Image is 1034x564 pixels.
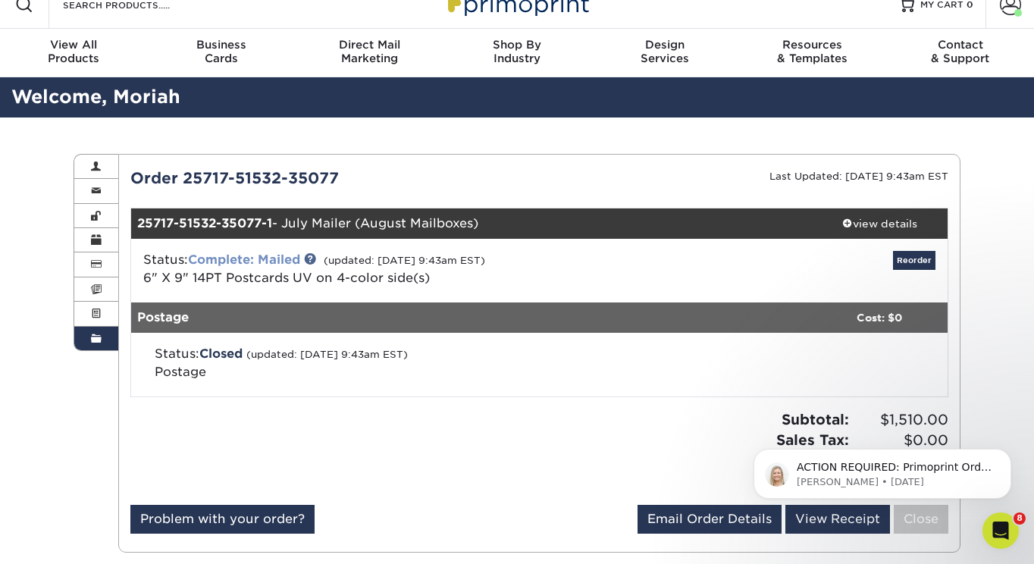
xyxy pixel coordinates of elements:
p: ACTION REQUIRED: Primoprint Order 25717-51532-35077 Hello, Below is the final postage/shipping am... [66,107,262,122]
a: view details [811,208,948,239]
a: BusinessCards [148,29,296,77]
a: Complete: Mailed [188,252,300,267]
div: Cards [148,38,296,65]
a: Problem with your order? [130,505,315,534]
div: message notification from Natalie, 3w ago. ACTION REQUIRED: Primoprint Order 25717-51532-35077 He... [23,96,280,146]
a: Contact& Support [886,29,1034,77]
a: Shop ByIndustry [443,29,591,77]
img: Profile image for Natalie [34,109,58,133]
p: Message from Natalie, sent 3w ago [66,122,262,136]
iframe: Intercom notifications message [731,353,1034,523]
span: Postage [155,365,206,379]
span: Design [591,38,738,52]
span: Business [148,38,296,52]
strong: 25717-51532-35077-1 [137,216,272,230]
iframe: Google Customer Reviews [4,518,129,559]
a: DesignServices [591,29,738,77]
strong: Cost: $0 [857,312,902,324]
div: Order 25717-51532-35077 [119,167,540,190]
span: 8 [1014,512,1026,525]
a: Email Order Details [638,505,782,534]
a: Reorder [893,251,935,270]
div: view details [811,216,948,231]
span: Closed [199,346,243,361]
span: Shop By [443,38,591,52]
div: Services [591,38,738,65]
a: Direct MailMarketing [296,29,443,77]
div: & Templates [738,38,886,65]
div: Industry [443,38,591,65]
div: - July Mailer (August Mailboxes) [131,208,812,239]
a: Resources& Templates [738,29,886,77]
span: Contact [886,38,1034,52]
iframe: Intercom live chat [982,512,1019,549]
div: Marketing [296,38,443,65]
div: & Support [886,38,1034,65]
div: Status: [132,251,675,287]
strong: Postage [137,310,189,324]
small: (updated: [DATE] 9:43am EST) [324,255,485,266]
small: (updated: [DATE] 9:43am EST) [246,349,408,360]
a: 6" X 9" 14PT Postcards UV on 4-color side(s) [143,271,430,285]
span: Resources [738,38,886,52]
small: Last Updated: [DATE] 9:43am EST [769,171,948,182]
div: Status: [143,345,672,381]
span: Direct Mail [296,38,443,52]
